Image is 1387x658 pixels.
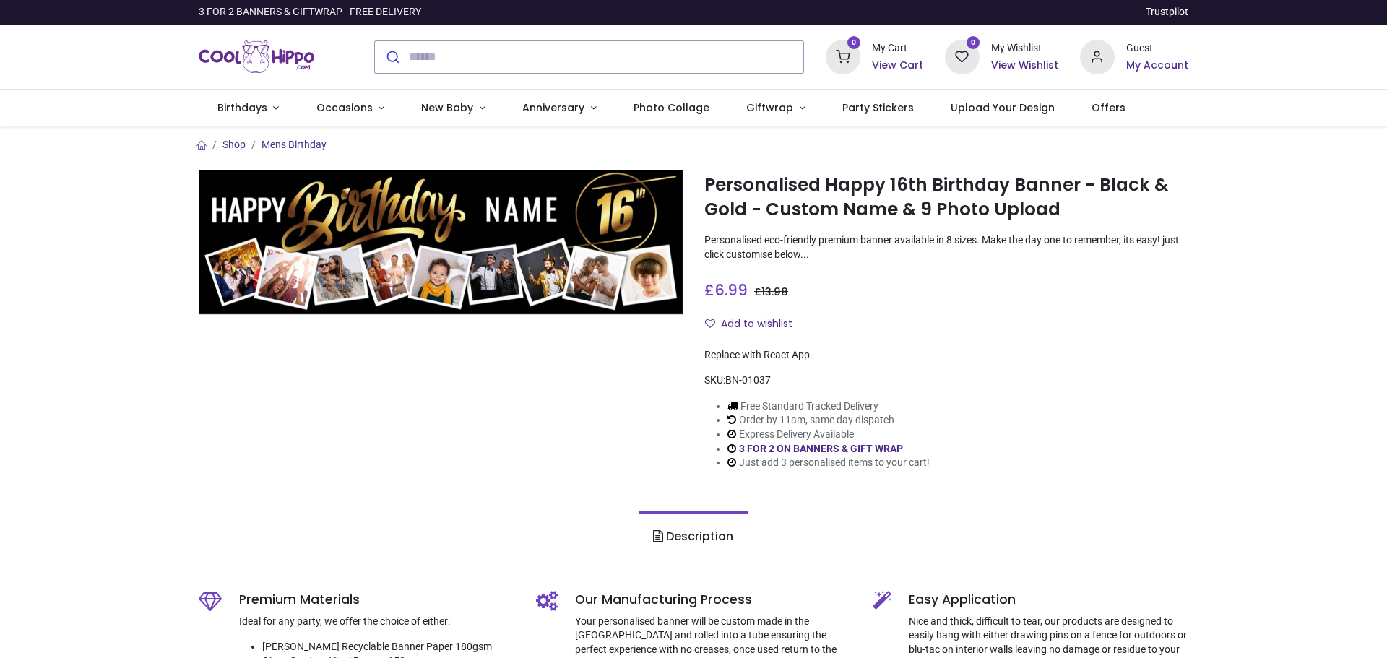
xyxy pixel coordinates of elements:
a: New Baby [403,90,504,127]
p: Personalised eco-friendly premium banner available in 8 sizes. Make the day one to remember, its ... [704,233,1188,261]
button: Add to wishlistAdd to wishlist [704,312,805,337]
div: Replace with React App. [704,348,1188,363]
img: Personalised Happy 16th Birthday Banner - Black & Gold - Custom Name & 9 Photo Upload [199,170,683,315]
a: 3 FOR 2 ON BANNERS & GIFT WRAP [739,443,903,454]
h5: Premium Materials [239,591,514,609]
li: Order by 11am, same day dispatch [727,413,930,428]
span: Birthdays [217,100,267,115]
span: Upload Your Design [951,100,1055,115]
li: Free Standard Tracked Delivery [727,399,930,414]
a: Occasions [298,90,403,127]
a: Trustpilot [1146,5,1188,20]
h5: Easy Application [909,591,1188,609]
span: Occasions [316,100,373,115]
a: Birthdays [199,90,298,127]
div: 3 FOR 2 BANNERS & GIFTWRAP - FREE DELIVERY [199,5,421,20]
a: My Account [1126,59,1188,73]
span: BN-01037 [725,374,771,386]
li: Express Delivery Available [727,428,930,442]
sup: 0 [967,36,980,50]
div: My Wishlist [991,41,1058,56]
a: Anniversary [504,90,615,127]
span: Photo Collage [634,100,709,115]
a: View Wishlist [991,59,1058,73]
h5: Our Manufacturing Process [575,591,852,609]
a: Description [639,511,747,562]
a: 0 [945,50,980,61]
span: 6.99 [714,280,748,300]
a: Mens Birthday [262,139,327,150]
li: Just add 3 personalised items to your cart! [727,456,930,470]
p: Ideal for any party, we offer the choice of either: [239,615,514,629]
span: New Baby [421,100,473,115]
span: 13.98 [761,285,788,299]
div: Guest [1126,41,1188,56]
span: Anniversary [522,100,584,115]
span: Party Stickers [842,100,914,115]
h1: Personalised Happy 16th Birthday Banner - Black & Gold - Custom Name & 9 Photo Upload [704,173,1188,222]
li: [PERSON_NAME] Recyclable Banner Paper 180gsm [262,640,514,654]
div: SKU: [704,373,1188,388]
a: View Cart [872,59,923,73]
sup: 0 [847,36,861,50]
img: Cool Hippo [199,37,314,77]
span: Giftwrap [746,100,793,115]
i: Add to wishlist [705,319,715,329]
button: Submit [375,41,409,73]
a: 0 [826,50,860,61]
div: My Cart [872,41,923,56]
span: £ [754,285,788,299]
span: Offers [1092,100,1125,115]
span: £ [704,280,748,300]
a: Logo of Cool Hippo [199,37,314,77]
a: Giftwrap [727,90,824,127]
a: Shop [222,139,246,150]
